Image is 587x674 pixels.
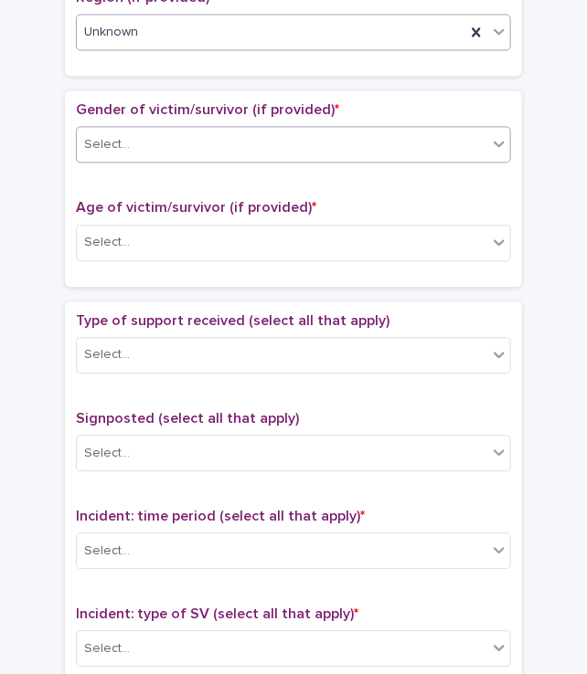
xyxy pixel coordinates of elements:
[76,606,358,621] span: Incident: type of SV (select all that apply)
[84,233,130,252] div: Select...
[76,313,390,328] span: Type of support received (select all that apply)
[84,345,130,364] div: Select...
[84,135,130,154] div: Select...
[84,23,138,42] span: Unknown
[84,639,130,658] div: Select...
[84,542,130,561] div: Select...
[84,444,130,463] div: Select...
[76,509,365,523] span: Incident: time period (select all that apply)
[76,411,299,426] span: Signposted (select all that apply)
[76,102,339,117] span: Gender of victim/survivor (if provided)
[76,200,316,215] span: Age of victim/survivor (if provided)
